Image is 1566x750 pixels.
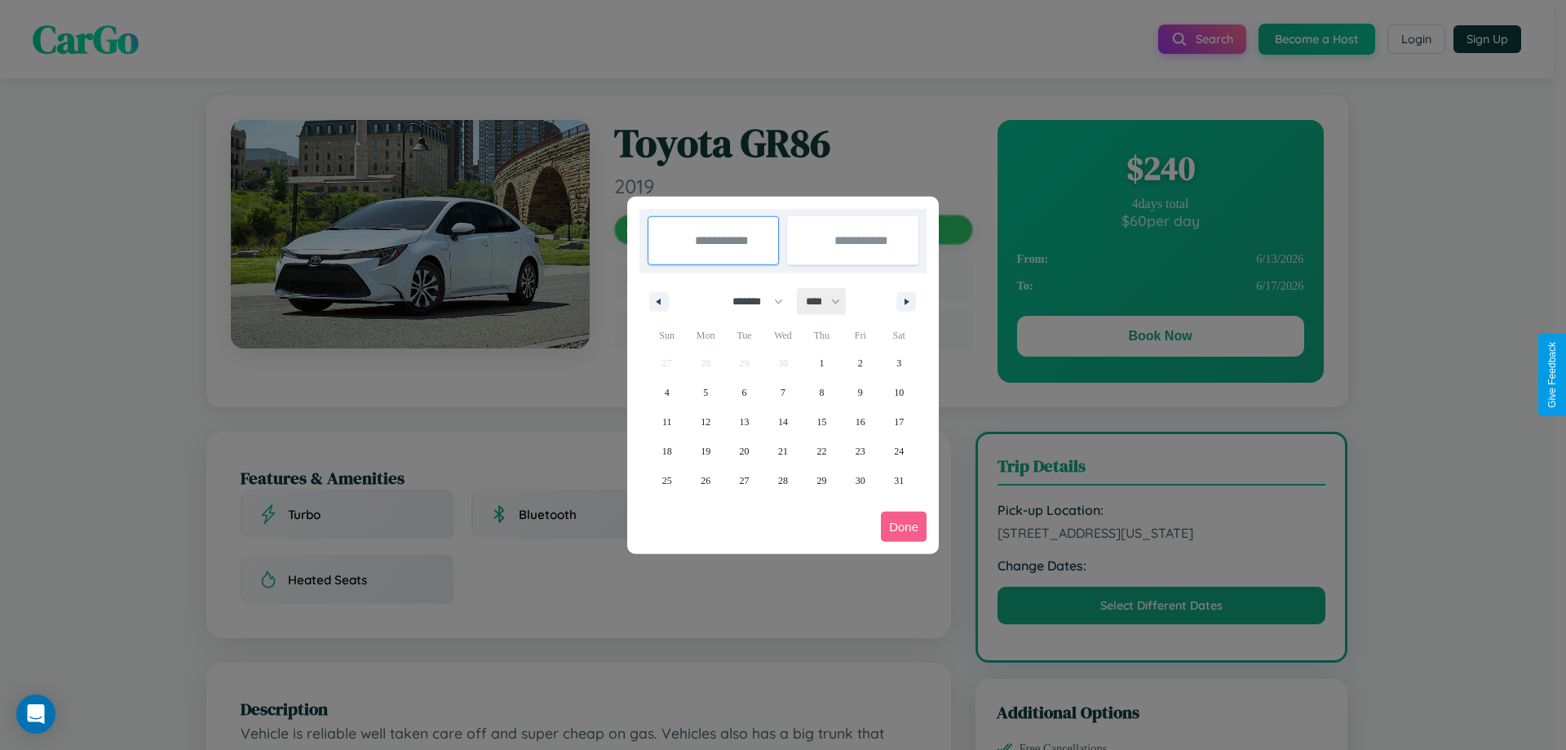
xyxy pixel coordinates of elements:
span: Sun [648,322,686,348]
button: 31 [880,466,918,495]
div: Give Feedback [1546,342,1558,408]
span: Mon [686,322,724,348]
button: 17 [880,407,918,437]
button: 23 [841,437,879,466]
span: 9 [858,378,863,407]
span: 15 [816,407,826,437]
span: 6 [742,378,747,407]
span: 7 [781,378,785,407]
button: 6 [725,378,763,407]
span: Thu [803,322,841,348]
span: 10 [894,378,904,407]
span: 1 [819,348,824,378]
button: 20 [725,437,763,466]
button: 5 [686,378,724,407]
span: 11 [662,407,672,437]
button: 2 [841,348,879,378]
button: 10 [880,378,918,407]
span: 26 [701,466,710,495]
span: 29 [816,466,826,495]
button: 11 [648,407,686,437]
button: 26 [686,466,724,495]
span: 24 [894,437,904,466]
span: 27 [740,466,750,495]
button: 29 [803,466,841,495]
span: 8 [819,378,824,407]
button: 13 [725,407,763,437]
button: 12 [686,407,724,437]
button: 24 [880,437,918,466]
span: 30 [856,466,865,495]
button: 25 [648,466,686,495]
button: 18 [648,437,686,466]
button: 14 [763,407,802,437]
span: 4 [665,378,670,407]
span: 20 [740,437,750,466]
button: 19 [686,437,724,466]
button: 4 [648,378,686,407]
button: 21 [763,437,802,466]
span: 16 [856,407,865,437]
button: 22 [803,437,841,466]
span: 5 [703,378,708,407]
span: 18 [662,437,672,466]
button: 27 [725,466,763,495]
button: 8 [803,378,841,407]
button: 30 [841,466,879,495]
span: Tue [725,322,763,348]
span: 21 [778,437,788,466]
span: 3 [896,348,901,378]
span: 12 [701,407,710,437]
button: 15 [803,407,841,437]
button: 3 [880,348,918,378]
span: Sat [880,322,918,348]
button: 9 [841,378,879,407]
span: 13 [740,407,750,437]
span: Fri [841,322,879,348]
span: 19 [701,437,710,466]
span: 17 [894,407,904,437]
button: Done [881,512,927,542]
button: 28 [763,466,802,495]
button: 1 [803,348,841,378]
button: 16 [841,407,879,437]
span: Wed [763,322,802,348]
span: 23 [856,437,865,466]
span: 14 [778,407,788,437]
span: 31 [894,466,904,495]
div: Open Intercom Messenger [16,695,55,734]
span: 2 [858,348,863,378]
span: 28 [778,466,788,495]
span: 22 [816,437,826,466]
button: 7 [763,378,802,407]
span: 25 [662,466,672,495]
